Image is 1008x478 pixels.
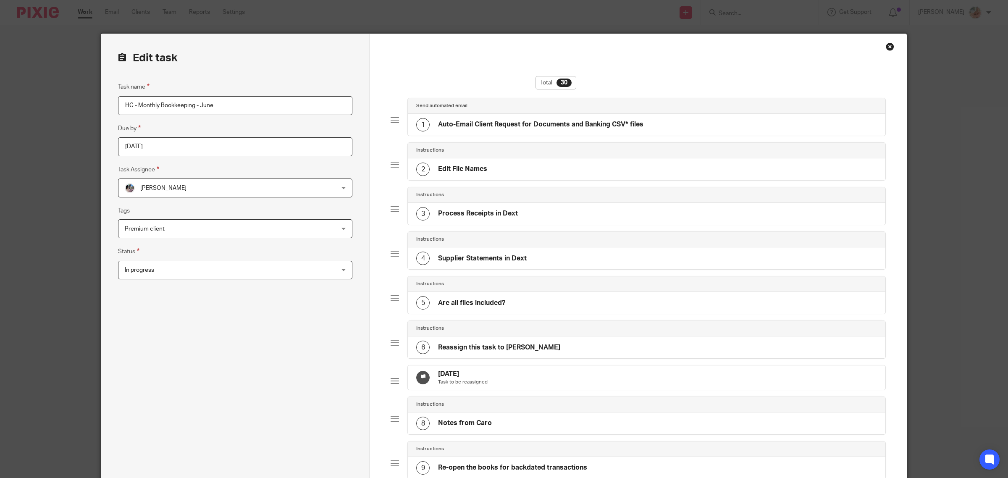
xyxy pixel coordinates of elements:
[438,343,560,352] h4: Reassign this task to [PERSON_NAME]
[416,118,430,131] div: 1
[416,163,430,176] div: 2
[416,252,430,265] div: 4
[438,463,587,472] h4: Re-open the books for backdated transactions
[438,419,492,428] h4: Notes from Caro
[438,165,487,173] h4: Edit File Names
[125,183,135,193] img: Screen%20Shot%202020-06-25%20at%209.49.30%20AM.png
[416,192,444,198] h4: Instructions
[416,341,430,354] div: 6
[118,137,352,156] input: Pick a date
[438,299,505,307] h4: Are all files included?
[416,325,444,332] h4: Instructions
[118,82,150,92] label: Task name
[140,185,186,191] span: [PERSON_NAME]
[416,207,430,221] div: 3
[416,461,430,475] div: 9
[118,207,130,215] label: Tags
[416,296,430,310] div: 5
[125,226,165,232] span: Premium client
[118,51,352,65] h2: Edit task
[118,165,159,174] label: Task Assignee
[438,379,488,386] p: Task to be reassigned
[438,370,488,378] h4: [DATE]
[416,102,467,109] h4: Send automated email
[438,254,527,263] h4: Supplier Statements in Dext
[438,209,518,218] h4: Process Receipts in Dext
[416,446,444,452] h4: Instructions
[416,147,444,154] h4: Instructions
[118,247,139,256] label: Status
[886,42,894,51] div: Close this dialog window
[535,76,576,89] div: Total
[416,236,444,243] h4: Instructions
[125,267,154,273] span: In progress
[556,79,572,87] div: 30
[118,123,141,133] label: Due by
[438,120,643,129] h4: Auto-Email Client Request for Documents and Banking CSV* files
[416,401,444,408] h4: Instructions
[416,281,444,287] h4: Instructions
[416,417,430,430] div: 8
